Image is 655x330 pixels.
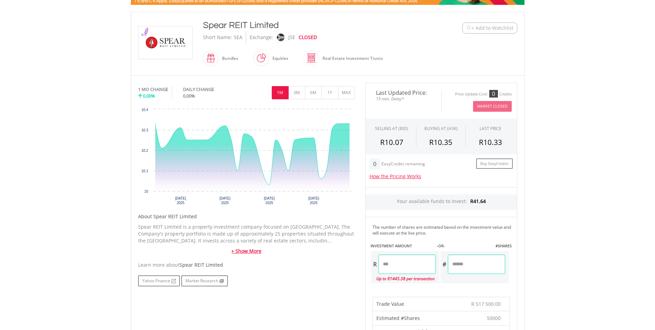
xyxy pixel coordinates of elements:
[437,243,445,249] label: -OR-
[441,255,448,274] div: #
[370,243,412,249] label: INVESTMENT AMOUNT
[203,31,232,43] div: Short Name:
[462,22,517,34] button: Watchlist + Add to Watchlist
[141,108,148,112] text: 10.4
[139,26,191,59] img: EQU.ZA.SEA.png
[277,34,284,41] img: jse.png
[264,196,275,205] text: [DATE] 2025
[321,86,338,99] button: 1Y
[144,190,148,193] text: 10
[476,158,513,169] a: Buy EasyCredits
[138,262,355,268] div: Learn more about
[479,137,502,147] span: R10.33
[376,315,420,321] span: Estimated #Shares
[319,50,383,67] div: Real Estate Investment Trusts
[143,93,155,99] span: 0.00%
[203,19,420,31] div: Spear REIT Limited
[250,31,273,43] div: Exchange:
[234,31,242,43] div: SEA
[138,248,355,255] a: + Show More
[288,31,295,43] div: JSE
[269,50,288,67] div: Equities
[183,86,237,93] div: DAILY CHANGE
[480,126,501,131] div: LAST PRICE
[141,149,148,153] text: 10.2
[466,25,471,30] img: Watchlist
[382,162,425,167] div: EasyCredits remaining
[373,224,514,236] div: The number of shares are estimated based on the investment value and will execute at the live price.
[489,90,498,98] div: 0
[175,196,186,205] text: [DATE] 2025
[299,31,317,43] div: CLOSED
[141,128,148,132] text: 10.3
[305,86,322,99] button: 6M
[308,196,319,205] text: [DATE] 2025
[138,106,355,210] div: Chart. Highcharts interactive chart.
[138,275,180,286] a: Yahoo Finance
[429,137,452,147] span: R10.35
[371,274,436,283] div: Up to R1445.38 per transaction
[272,86,289,99] button: 1M
[138,223,355,244] p: Spear REIT Limited is a property investment company focused on [GEOGRAPHIC_DATA]. The Company's p...
[219,50,238,67] div: Bundles
[138,106,355,210] svg: Interactive chart
[371,90,436,95] span: Last Updated Price:
[473,101,512,112] button: Market Closed
[375,126,408,131] div: SELLING AT (BID)
[369,158,380,169] div: 0
[288,86,305,99] button: 3M
[424,126,457,131] span: BUYING AT (ASK)
[487,315,501,322] span: 50000
[366,194,517,210] div: Your available funds to invest:
[138,86,168,93] div: 1 MO CHANGE
[183,93,195,99] span: 0.00%
[499,92,512,97] div: Credits
[380,137,403,147] span: R10.07
[455,92,488,97] div: Price Update Cost:
[180,262,223,268] span: Spear REIT Limited
[371,255,378,274] div: R
[369,173,421,180] a: How the Pricing Works
[470,198,486,204] span: R41.64
[138,213,355,220] h5: About Spear REIT Limited
[181,275,228,286] a: Market Research
[219,196,230,205] text: [DATE] 2025
[371,95,436,102] span: 15-min. Delay*
[471,301,501,307] span: R 517 500.00
[471,25,513,31] span: + Add to Watchlist
[141,169,148,173] text: 10.1
[376,301,404,307] span: Trade Value
[495,243,512,249] label: #SHARES
[338,86,355,99] button: MAX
